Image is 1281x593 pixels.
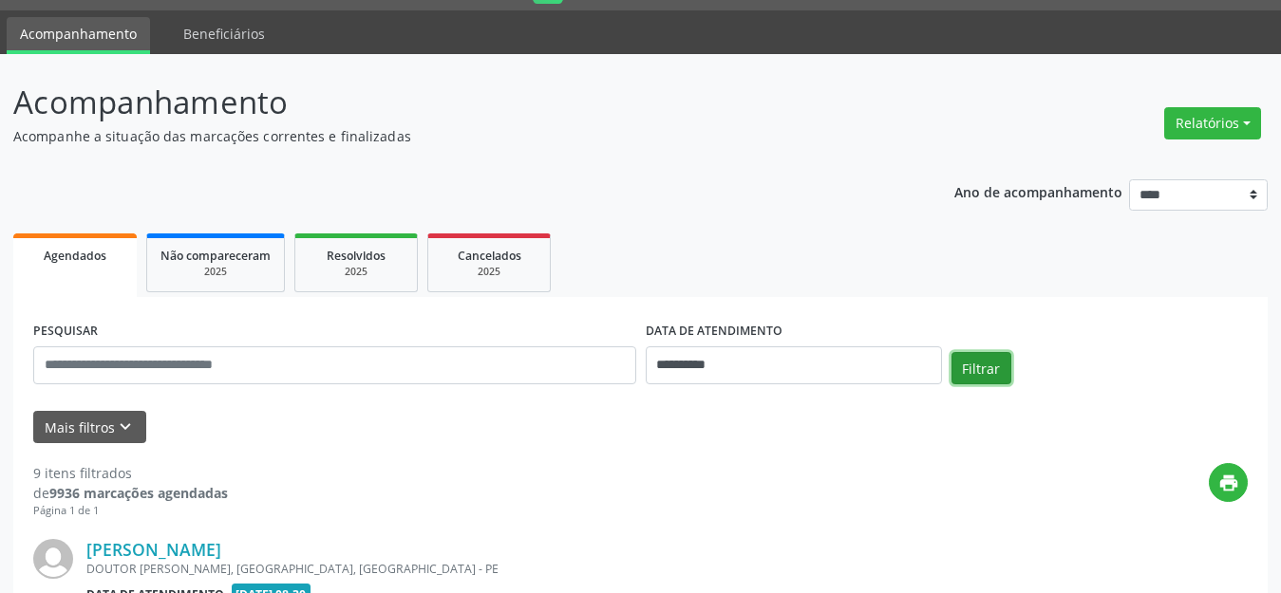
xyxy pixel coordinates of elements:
div: 2025 [442,265,537,279]
a: Beneficiários [170,17,278,50]
div: 9 itens filtrados [33,463,228,483]
p: Acompanhe a situação das marcações correntes e finalizadas [13,126,892,146]
a: Acompanhamento [7,17,150,54]
label: DATA DE ATENDIMENTO [646,317,782,346]
strong: 9936 marcações agendadas [49,484,228,502]
span: Não compareceram [160,248,271,264]
i: print [1218,473,1239,493]
a: [PERSON_NAME] [86,539,221,560]
img: img [33,539,73,579]
button: Mais filtroskeyboard_arrow_down [33,411,146,444]
div: de [33,483,228,503]
p: Acompanhamento [13,79,892,126]
button: Filtrar [951,352,1011,384]
button: Relatórios [1164,107,1261,139]
span: Cancelados [458,248,521,264]
div: 2025 [160,265,271,279]
div: Página 1 de 1 [33,503,228,519]
p: Ano de acompanhamento [954,179,1122,203]
span: Resolvidos [327,248,386,264]
div: 2025 [309,265,404,279]
i: keyboard_arrow_down [115,417,136,437]
span: Agendados [44,248,106,264]
label: PESQUISAR [33,317,98,346]
button: print [1209,463,1248,502]
div: DOUTOR [PERSON_NAME], [GEOGRAPHIC_DATA], [GEOGRAPHIC_DATA] - PE [86,561,963,577]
